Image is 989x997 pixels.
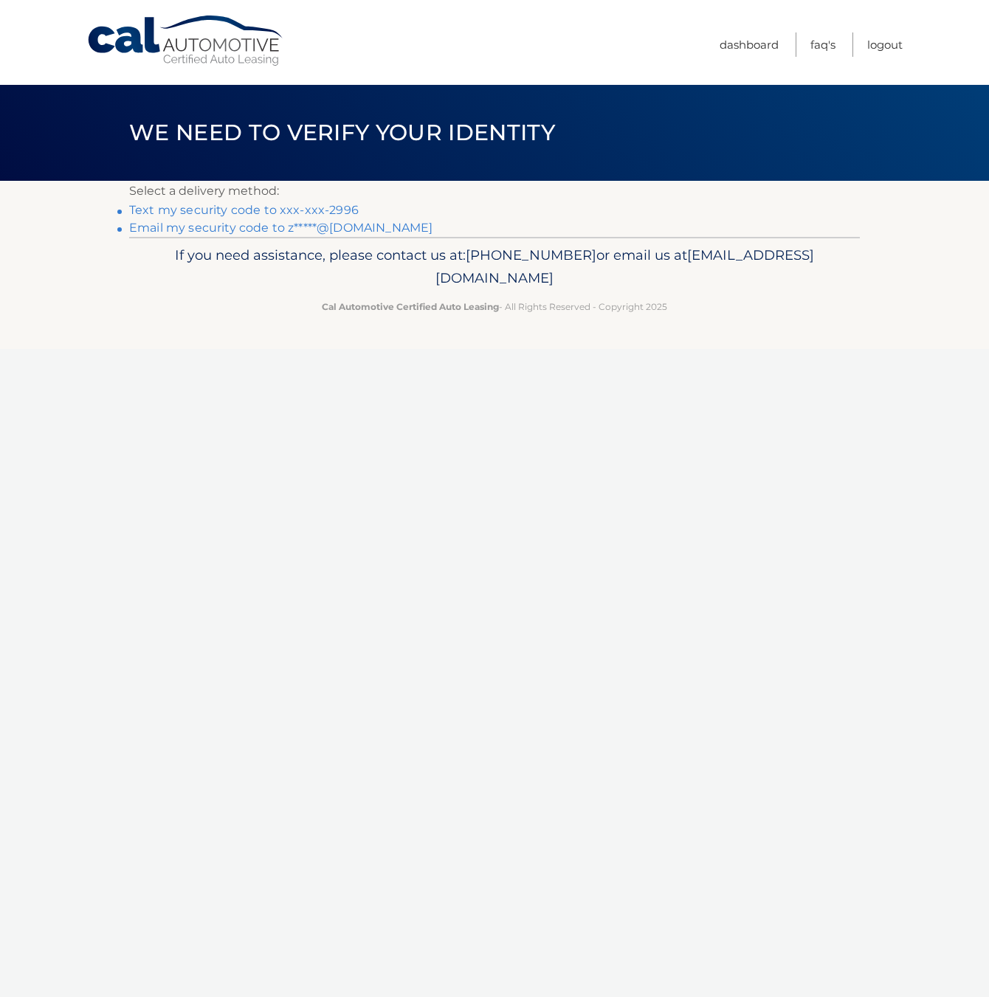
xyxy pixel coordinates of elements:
[466,246,596,263] span: [PHONE_NUMBER]
[129,181,860,201] p: Select a delivery method:
[139,244,850,291] p: If you need assistance, please contact us at: or email us at
[720,32,779,57] a: Dashboard
[322,301,499,312] strong: Cal Automotive Certified Auto Leasing
[810,32,835,57] a: FAQ's
[129,221,433,235] a: Email my security code to z*****@[DOMAIN_NAME]
[86,15,286,67] a: Cal Automotive
[139,299,850,314] p: - All Rights Reserved - Copyright 2025
[867,32,903,57] a: Logout
[129,203,359,217] a: Text my security code to xxx-xxx-2996
[129,119,555,146] span: We need to verify your identity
